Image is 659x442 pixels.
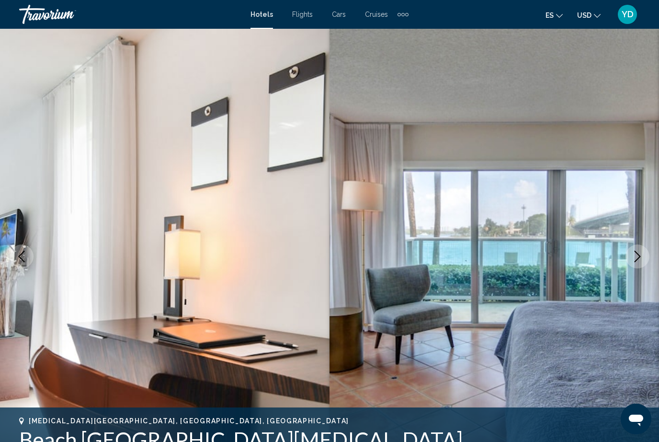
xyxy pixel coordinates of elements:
[621,404,651,434] iframe: Button to launch messaging window
[250,11,273,18] a: Hotels
[545,8,563,22] button: Change language
[622,10,634,19] span: YD
[292,11,313,18] a: Flights
[365,11,388,18] a: Cruises
[545,12,554,19] span: es
[10,244,34,268] button: Previous image
[29,417,349,425] span: [MEDICAL_DATA][GEOGRAPHIC_DATA], [GEOGRAPHIC_DATA], [GEOGRAPHIC_DATA]
[625,244,649,268] button: Next image
[398,7,409,22] button: Extra navigation items
[332,11,346,18] a: Cars
[615,4,640,24] button: User Menu
[577,12,591,19] span: USD
[19,5,241,24] a: Travorium
[577,8,601,22] button: Change currency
